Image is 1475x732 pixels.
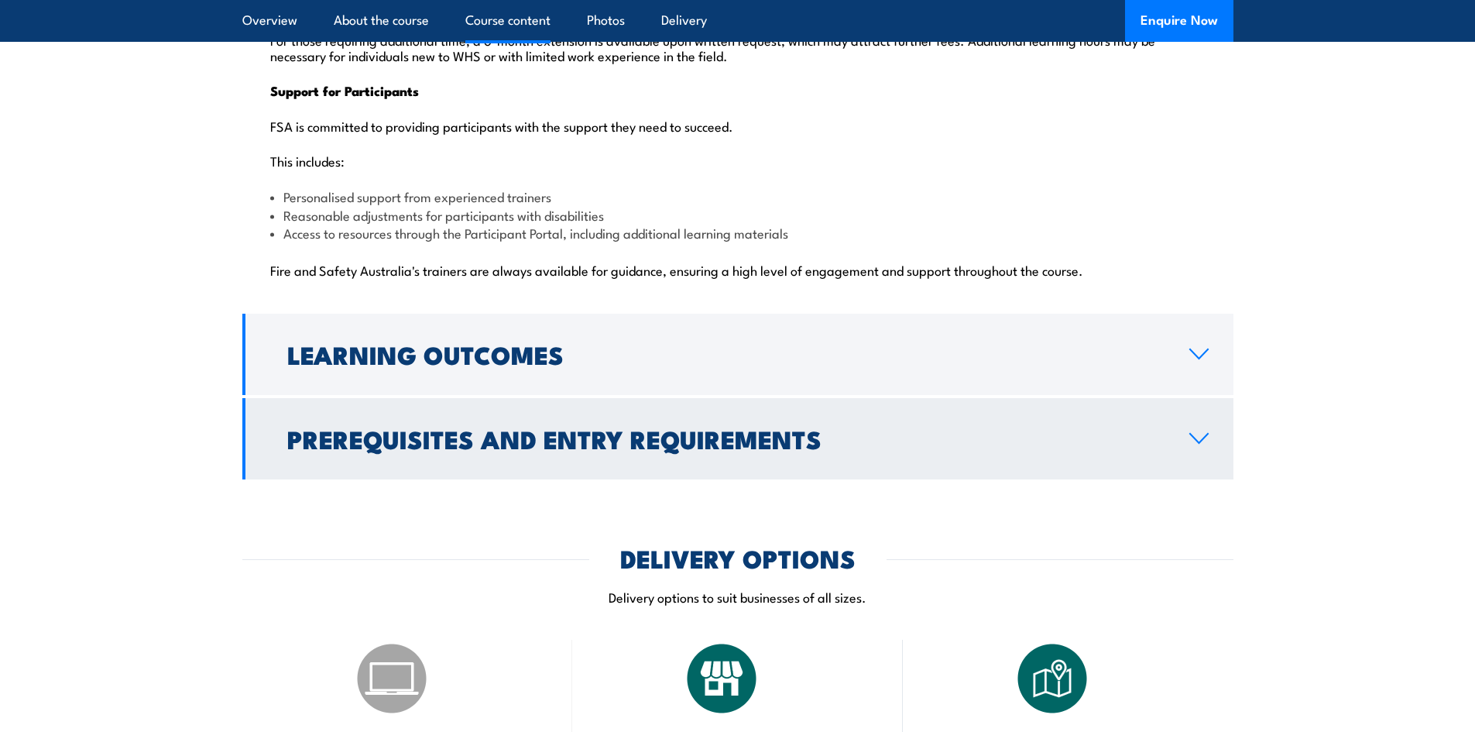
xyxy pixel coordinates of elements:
a: Prerequisites and Entry Requirements [242,398,1233,479]
li: Access to resources through the Participant Portal, including additional learning materials [270,224,1206,242]
p: For those requiring additional time, a 6-month extension is available upon written request, which... [270,32,1206,63]
p: Delivery options to suit businesses of all sizes. [242,588,1233,606]
li: Personalised support from experienced trainers [270,187,1206,205]
li: Reasonable adjustments for participants with disabilities [270,206,1206,224]
h2: Prerequisites and Entry Requirements [287,428,1165,449]
p: Fire and Safety Australia's trainers are always available for guidance, ensuring a high level of ... [270,262,1206,277]
p: FSA is committed to providing participants with the support they need to succeed. [270,118,1206,133]
a: Learning Outcomes [242,314,1233,395]
p: This includes: [270,153,1206,168]
h2: DELIVERY OPTIONS [620,547,856,569]
h2: Learning Outcomes [287,343,1165,365]
strong: Support for Participants [270,81,419,101]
